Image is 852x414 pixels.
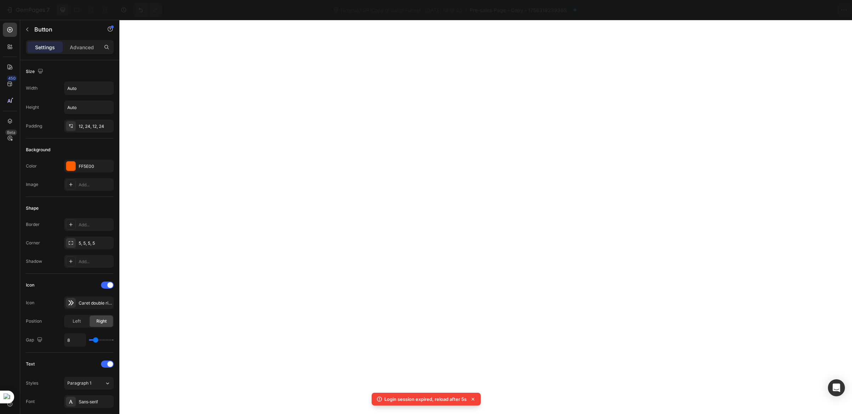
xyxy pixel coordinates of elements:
[26,163,37,169] div: Color
[79,399,112,405] div: Sans-serif
[26,282,34,288] div: Icon
[470,6,566,14] span: Pre-sales Page - Copy - 1756319239365
[34,25,95,34] p: Button
[67,380,91,386] span: Paragraph 1
[79,259,112,265] div: Add...
[26,361,35,367] div: Text
[828,379,845,396] div: Open Intercom Messenger
[73,318,81,324] span: Left
[119,20,852,414] iframe: To enrich screen reader interactions, please activate Accessibility in Grammarly extension settings
[26,258,42,265] div: Shadow
[70,44,94,51] p: Advanced
[134,3,162,17] div: Undo/Redo
[64,101,113,114] input: Auto
[26,398,35,405] div: Font
[26,221,40,228] div: Border
[26,335,44,345] div: Gap
[64,82,113,95] input: Auto
[79,123,112,130] div: 12, 24, 12, 24
[26,123,42,129] div: Padding
[79,300,112,306] div: Caret double right bold
[26,380,38,386] div: Styles
[26,240,40,246] div: Corner
[26,147,50,153] div: Background
[339,6,464,14] span: [Emerald GP]Copy of Sales Funnel - [DATE] 19:18:25
[26,300,34,306] div: Icon
[26,85,38,91] div: Width
[46,6,50,14] p: 7
[79,182,112,188] div: Add...
[7,75,17,81] div: 450
[79,222,112,228] div: Add...
[26,67,45,76] div: Size
[79,163,112,170] div: FF5E00
[3,3,53,17] button: 7
[79,240,112,246] div: 5, 5, 5, 5
[805,3,835,17] button: Publish
[35,44,55,51] p: Settings
[5,130,17,135] div: Beta
[26,205,39,211] div: Shape
[26,318,42,324] div: Position
[465,6,467,14] span: /
[64,334,86,346] input: Auto
[26,104,39,110] div: Height
[26,181,38,188] div: Image
[811,6,829,14] div: Publish
[779,3,802,17] button: Save
[785,7,796,13] span: Save
[96,318,107,324] span: Right
[64,377,114,390] button: Paragraph 1
[384,396,467,403] p: Login session expired, reload after 5s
